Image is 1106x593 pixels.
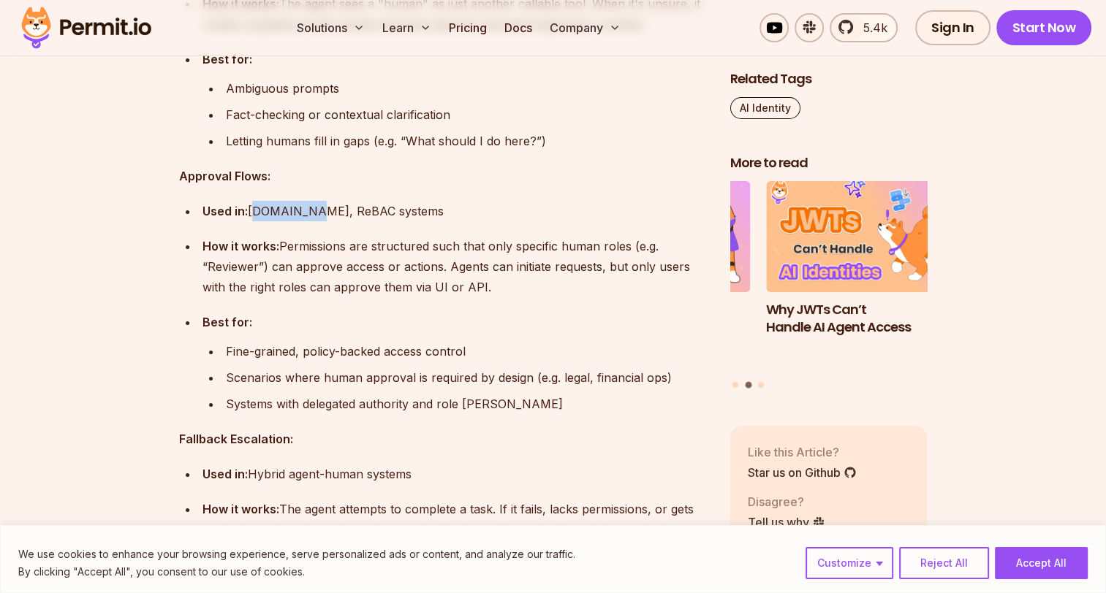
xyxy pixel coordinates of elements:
p: Disagree? [748,492,825,510]
a: Star us on Github [748,463,857,481]
div: Scenarios where human approval is required by design (e.g. legal, financial ops) [226,367,707,388]
a: Docs [499,13,538,42]
button: Go to slide 3 [758,382,764,388]
a: Sign In [915,10,991,45]
button: Customize [806,547,893,579]
a: Why JWTs Can’t Handle AI Agent AccessWhy JWTs Can’t Handle AI Agent Access [766,181,963,373]
strong: Used in: [202,467,248,481]
a: Start Now [996,10,1092,45]
div: Fine-grained, policy-backed access control [226,341,707,361]
img: Permit logo [15,3,158,53]
strong: Fallback Escalation: [179,432,293,446]
a: 5.4k [830,13,898,42]
h3: Why JWTs Can’t Handle AI Agent Access [766,300,963,337]
button: Solutions [291,13,371,42]
a: Pricing [443,13,493,42]
strong: Best for: [202,52,252,66]
button: Go to slide 1 [732,382,738,388]
span: 5.4k [855,19,887,37]
button: Go to slide 2 [745,382,751,389]
button: Learn [376,13,437,42]
strong: How it works: [202,502,279,516]
strong: Used in: [202,204,248,218]
a: AI Identity [730,97,800,119]
div: [DOMAIN_NAME], ReBAC systems [202,201,707,221]
h3: The Ultimate Guide to MCP Auth: Identity, Consent, and Agent Security [553,300,751,354]
img: Why JWTs Can’t Handle AI Agent Access [766,181,963,292]
p: Like this Article? [748,443,857,460]
p: By clicking "Accept All", you consent to our use of cookies. [18,563,575,581]
button: Company [544,13,626,42]
strong: Best for: [202,315,252,329]
div: Systems with delegated authority and role [PERSON_NAME] [226,394,707,414]
div: The agent attempts to complete a task. If it fails, lacks permissions, or gets stuck, it escalate... [202,499,707,540]
h2: Related Tags [730,70,928,88]
button: Reject All [899,547,989,579]
p: We use cookies to enhance your browsing experience, serve personalized ads or content, and analyz... [18,546,575,563]
strong: How it works: [202,239,279,253]
div: Permissions are structured such that only specific human roles (e.g. “Reviewer”) can approve acce... [202,236,707,297]
strong: Approval Flows: [179,169,270,183]
div: Hybrid agent-human systems [202,464,707,484]
div: Letting humans fill in gaps (e.g. “What should I do here?”) [226,131,707,151]
button: Accept All [995,547,1088,579]
li: 2 of 3 [766,181,963,373]
h2: More to read [730,154,928,172]
li: 1 of 3 [553,181,751,373]
div: Fact-checking or contextual clarification [226,104,707,125]
a: Tell us why [748,513,825,530]
div: Posts [730,181,928,391]
div: Ambiguous prompts [226,78,707,99]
